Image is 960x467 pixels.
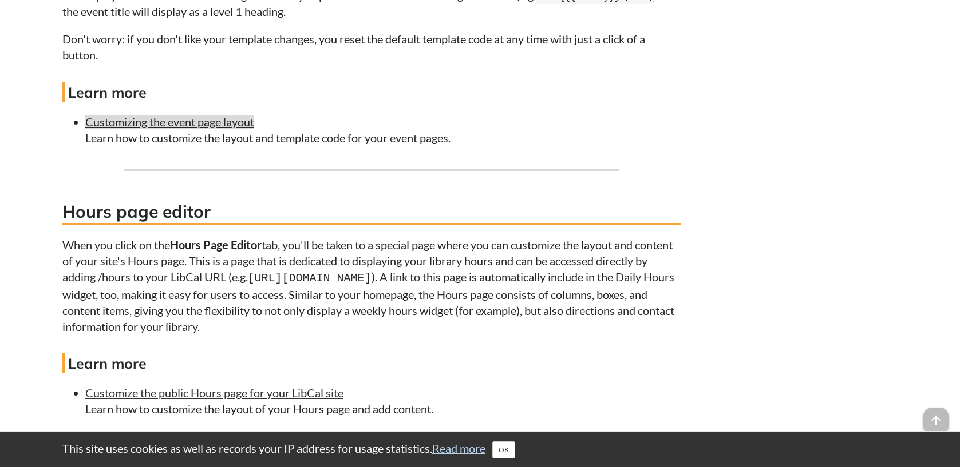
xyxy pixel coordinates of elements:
[432,441,485,455] a: Read more
[62,237,681,334] p: When you click on the tab, you'll be taken to a special page where you can customize the layout a...
[62,82,681,102] h4: Learn more
[62,199,681,225] h3: Hours page editor
[248,272,372,285] tt: [URL][DOMAIN_NAME]
[923,408,949,433] span: arrow_upward
[923,409,949,422] a: arrow_upward
[492,441,515,458] button: Close
[62,31,681,63] p: Don't worry: if you don't like your template changes, you reset the default template code at any ...
[85,115,254,129] a: Customizing the event page layout
[85,385,681,417] li: Learn how to customize the layout of your Hours page and add content.
[85,114,681,146] li: Learn how to customize the layout and template code for your event pages.
[62,353,681,373] h4: Learn more
[85,386,343,400] a: Customize the public Hours page for your LibCal site
[51,440,910,458] div: This site uses cookies as well as records your IP address for usage statistics.
[170,238,262,252] strong: Hours Page Editor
